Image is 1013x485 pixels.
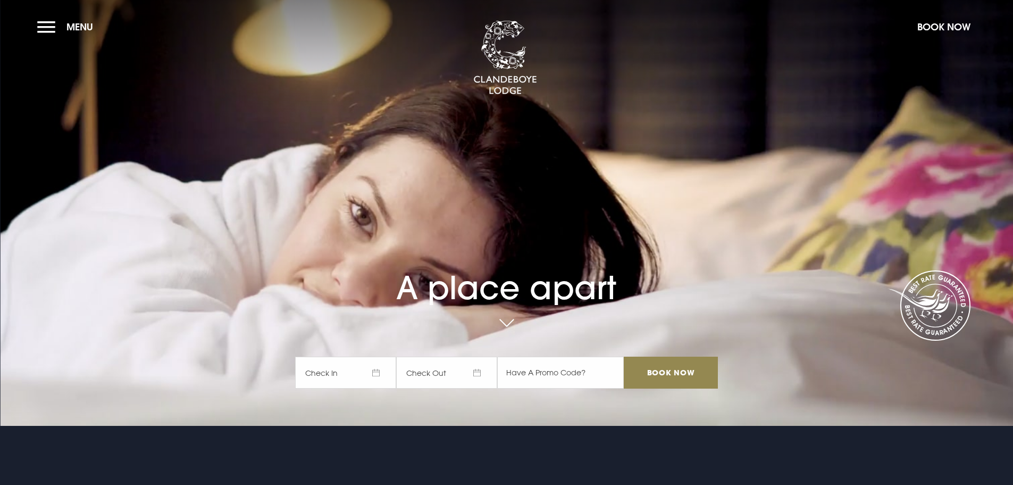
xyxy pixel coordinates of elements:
h1: A place apart [295,239,717,307]
input: Book Now [624,357,717,389]
span: Check Out [396,357,497,389]
span: Menu [66,21,93,33]
input: Have A Promo Code? [497,357,624,389]
span: Check In [295,357,396,389]
img: Clandeboye Lodge [473,21,537,95]
button: Menu [37,15,98,38]
button: Book Now [912,15,976,38]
